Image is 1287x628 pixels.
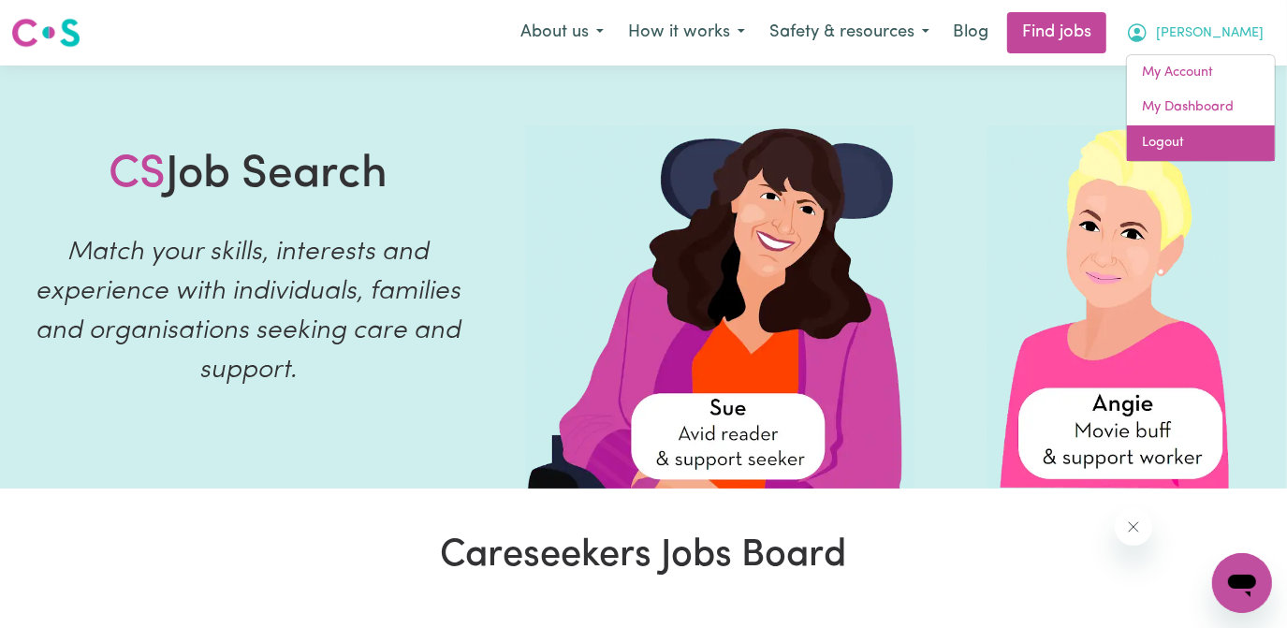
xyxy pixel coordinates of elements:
a: Find jobs [1007,12,1106,53]
iframe: Button to launch messaging window [1212,553,1272,613]
iframe: Close message [1115,508,1152,546]
a: Blog [942,12,1000,53]
button: Safety & resources [757,13,942,52]
a: My Dashboard [1127,90,1275,125]
a: Logout [1127,125,1275,161]
span: Need any help? [11,13,113,28]
a: My Account [1127,55,1275,91]
div: My Account [1126,54,1276,162]
span: [PERSON_NAME] [1156,23,1264,44]
span: CS [109,153,166,197]
button: How it works [616,13,757,52]
h1: Job Search [109,149,388,203]
button: My Account [1114,13,1276,52]
img: Careseekers logo [11,16,80,50]
button: About us [508,13,616,52]
p: Match your skills, interests and experience with individuals, families and organisations seeking ... [22,233,474,390]
a: Careseekers logo [11,11,80,54]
